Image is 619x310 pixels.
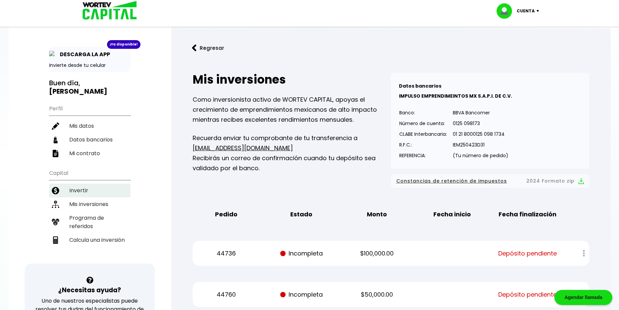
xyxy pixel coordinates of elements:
p: $50,000.00 [345,290,409,300]
img: datos-icon.10cf9172.svg [52,136,59,143]
div: ¡Ya disponible! [107,40,140,49]
p: BBVA Bancomer [453,108,508,118]
ul: Capital [49,166,130,264]
b: IMPULSO EMPRENDIMEINTOS MX S.A.P.I. DE C.V. [399,93,512,99]
p: Incompleta [270,248,333,259]
p: 0125 098173 [453,118,508,128]
h3: ¿Necesitas ayuda? [58,285,121,295]
p: R.F.C.: [399,140,447,150]
b: Datos bancarios [399,83,441,89]
a: [EMAIL_ADDRESS][DOMAIN_NAME] [193,144,293,152]
a: Programa de referidos [49,211,130,233]
button: Regresar [182,39,234,57]
a: flecha izquierdaRegresar [182,39,600,57]
img: invertir-icon.b3b967d7.svg [52,187,59,194]
a: Mi contrato [49,146,130,160]
p: CLABE Interbancaria: [399,129,447,139]
button: Constancias de retención de impuestos2024 Formato zip [396,177,584,185]
img: icon-down [535,10,544,12]
img: recomiendanos-icon.9b8e9327.svg [52,218,59,226]
b: Monto [367,209,387,219]
p: Número de cuenta: [399,118,447,128]
h3: Buen día, [49,79,130,96]
a: Mis inversiones [49,197,130,211]
p: 44760 [194,290,258,300]
img: app-icon [49,51,57,58]
p: DESCARGA LA APP [57,50,110,59]
a: Mis datos [49,119,130,133]
b: Pedido [215,209,237,219]
p: Banco: [399,108,447,118]
b: Fecha inicio [433,209,471,219]
h2: Mis inversiones [193,73,391,86]
img: contrato-icon.f2db500c.svg [52,150,59,157]
span: Constancias de retención de impuestos [396,177,507,185]
img: editar-icon.952d3147.svg [52,122,59,130]
a: Calcula una inversión [49,233,130,247]
p: Recuerda enviar tu comprobante de tu transferencia a Recibirás un correo de confirmación cuando t... [193,133,391,173]
p: (Tu número de pedido) [453,150,508,161]
span: Depósito pendiente [498,248,557,259]
p: Incompleta [270,290,333,300]
p: Invierte desde tu celular [49,62,130,69]
div: Agendar llamada [554,290,612,305]
b: Fecha finalización [499,209,556,219]
p: IEM250423D31 [453,140,508,150]
span: Depósito pendiente [498,290,557,300]
p: Cuenta [517,6,535,16]
ul: Perfil [49,101,130,160]
b: Estado [290,209,312,219]
p: 01 21 8000125 098 1734 [453,129,508,139]
p: Como inversionista activo de WORTEV CAPITAL, apoyas el crecimiento de emprendimientos mexicanos d... [193,95,391,125]
p: $100,000.00 [345,248,409,259]
img: flecha izquierda [192,44,197,51]
a: Datos bancarios [49,133,130,146]
a: Invertir [49,184,130,197]
p: 44736 [194,248,258,259]
b: [PERSON_NAME] [49,87,107,96]
img: calculadora-icon.17d418c4.svg [52,236,59,244]
p: REFERENCIA: [399,150,447,161]
img: profile-image [497,3,517,19]
img: inversiones-icon.6695dc30.svg [52,201,59,208]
